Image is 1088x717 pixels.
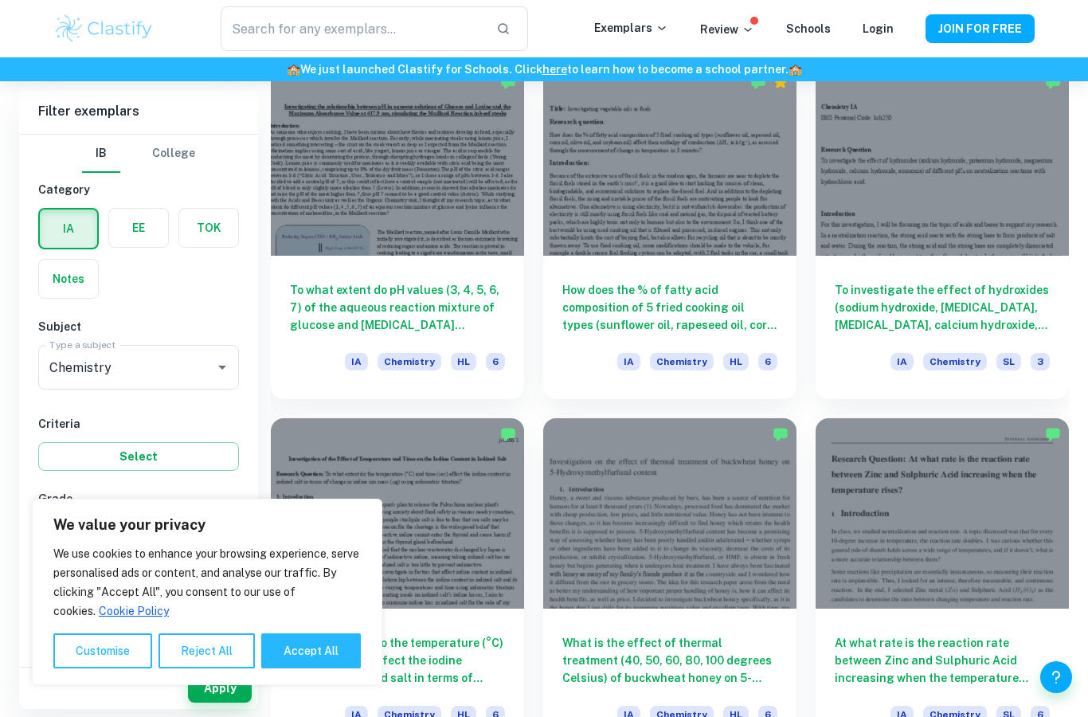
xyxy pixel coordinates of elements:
button: Notes [39,260,98,298]
div: Filter type choice [82,135,195,173]
a: To investigate the effect of hydroxides (sodium hydroxide, [MEDICAL_DATA], [MEDICAL_DATA], calciu... [816,66,1069,400]
span: HL [451,353,476,370]
h6: At what rate is the reaction rate between Zinc and Sulphuric Acid increasing when the temperature... [835,634,1050,687]
span: IA [890,353,914,370]
button: Accept All [261,633,361,668]
img: Clastify logo [53,13,155,45]
p: We value your privacy [53,515,361,535]
p: We use cookies to enhance your browsing experience, serve personalised ads or content, and analys... [53,544,361,621]
h6: To what extent do pH values (3, 4, 5, 6, 7) of the aqueous reaction mixture of glucose and [MEDIC... [290,281,505,334]
a: here [542,63,567,76]
img: Marked [1045,426,1061,442]
button: Customise [53,633,152,668]
button: Reject All [159,633,255,668]
h6: To what extent do the temperature (°C) and time (sec) affect the iodine content in iodized salt i... [290,634,505,687]
span: Chemistry [650,353,714,370]
button: Open [211,356,233,378]
h6: To investigate the effect of hydroxides (sodium hydroxide, [MEDICAL_DATA], [MEDICAL_DATA], calciu... [835,281,1050,334]
span: SL [996,353,1021,370]
div: Premium [773,74,789,90]
button: TOK [179,209,238,247]
h6: We just launched Clastify for Schools. Click to learn how to become a school partner. [3,61,1085,78]
button: Select [38,442,239,471]
a: How does the % of fatty acid composition of 5 fried cooking oil types (sunflower oil, rapeseed oi... [543,66,796,400]
h6: Grade [38,490,239,507]
span: IA [345,353,368,370]
span: 🏫 [789,63,802,76]
button: JOIN FOR FREE [926,14,1035,43]
h6: How does the % of fatty acid composition of 5 fried cooking oil types (sunflower oil, rapeseed oi... [562,281,777,334]
span: HL [723,353,749,370]
button: Help and Feedback [1040,661,1072,693]
button: IA [40,210,97,248]
img: Marked [500,74,516,90]
button: College [152,135,195,173]
input: Search for any exemplars... [221,6,483,51]
span: 3 [1031,353,1050,370]
h6: Filter exemplars [19,89,258,134]
button: Apply [188,674,252,703]
p: Review [700,21,754,38]
button: IB [82,135,120,173]
h6: Criteria [38,415,239,433]
a: Schools [786,22,831,35]
p: Exemplars [594,19,668,37]
img: Marked [750,74,766,90]
img: Marked [773,426,789,442]
img: Marked [1045,74,1061,90]
img: Marked [500,426,516,442]
span: 6 [758,353,777,370]
span: 🏫 [287,63,300,76]
a: To what extent do pH values (3, 4, 5, 6, 7) of the aqueous reaction mixture of glucose and [MEDIC... [271,66,524,400]
button: EE [109,209,168,247]
h6: Subject [38,318,239,335]
h6: Category [38,181,239,198]
span: Chemistry [378,353,441,370]
span: IA [617,353,640,370]
label: Type a subject [49,338,115,351]
span: Chemistry [923,353,987,370]
div: We value your privacy [32,499,382,685]
h6: What is the effect of thermal treatment (40, 50, 60, 80, 100 degrees Celsius) of buckwheat honey ... [562,634,777,687]
span: 6 [486,353,505,370]
a: Login [863,22,894,35]
a: Cookie Policy [98,604,170,618]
